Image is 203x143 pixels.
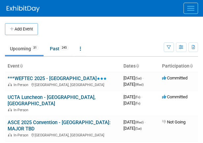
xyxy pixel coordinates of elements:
[162,94,187,99] span: Committed
[141,94,142,99] span: -
[135,83,144,86] span: (Wed)
[5,61,121,72] th: Event
[123,82,144,87] span: [DATE]
[123,119,146,124] span: [DATE]
[8,82,118,87] div: [GEOGRAPHIC_DATA], [GEOGRAPHIC_DATA]
[5,23,38,35] button: Add Event
[143,75,144,80] span: -
[145,119,146,124] span: -
[121,61,159,72] th: Dates
[19,63,23,69] a: Sort by Event Name
[45,42,74,55] a: Past245
[8,119,111,132] a: ASCE 2025 Convention - [GEOGRAPHIC_DATA]: MAJOR TBD
[162,75,187,80] span: Committed
[31,45,39,50] span: 31
[135,102,140,105] span: (Fri)
[5,42,44,55] a: Upcoming31
[8,75,107,81] a: ***WEFTEC 2025 - [GEOGRAPHIC_DATA]
[123,126,142,131] span: [DATE]
[136,63,139,69] a: Sort by Start Date
[8,83,12,86] img: In-Person Event
[14,83,30,87] span: In-Person
[60,45,69,50] span: 245
[162,119,186,124] span: Not Going
[123,75,144,80] span: [DATE]
[14,108,30,112] span: In-Person
[135,76,142,80] span: (Sat)
[135,120,144,124] span: (Wed)
[8,108,12,111] img: In-Person Event
[14,133,30,137] span: In-Person
[184,3,198,14] button: Menu
[159,61,198,72] th: Participation
[7,6,40,12] img: ExhibitDay
[8,132,118,137] div: [GEOGRAPHIC_DATA], [GEOGRAPHIC_DATA]
[135,127,142,130] span: (Sat)
[8,133,12,136] img: In-Person Event
[189,63,193,69] a: Sort by Participation Type
[8,94,95,107] a: UCTA Luncheon - [GEOGRAPHIC_DATA], [GEOGRAPHIC_DATA]
[123,94,142,99] span: [DATE]
[135,95,140,99] span: (Fri)
[123,101,140,106] span: [DATE]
